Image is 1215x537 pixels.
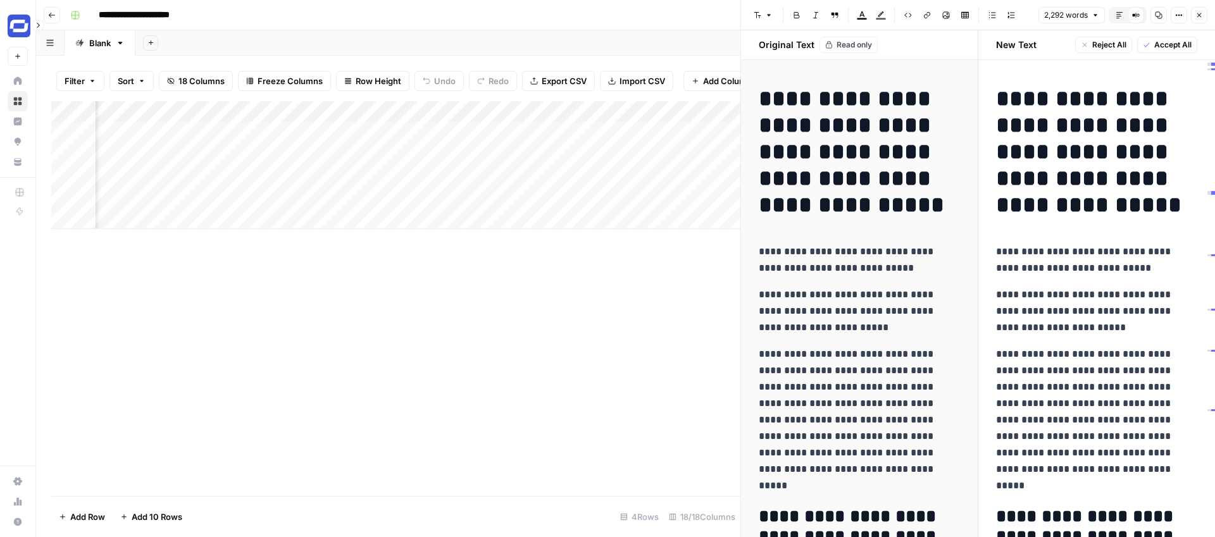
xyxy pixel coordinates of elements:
button: Redo [469,71,517,91]
a: Home [8,71,28,91]
span: Redo [489,75,509,87]
a: Insights [8,111,28,132]
span: Reject All [1092,39,1126,51]
a: Blank [65,30,135,56]
span: Add Row [70,510,105,523]
span: Export CSV [542,75,587,87]
div: 18/18 Columns [664,507,740,527]
span: Filter [65,75,85,87]
img: Synthesia Logo [8,15,30,37]
button: Undo [414,71,464,91]
button: Row Height [336,71,409,91]
span: Add 10 Rows [132,510,182,523]
button: Freeze Columns [238,71,331,91]
button: Workspace: Synthesia [8,10,28,42]
button: 18 Columns [159,71,233,91]
span: Row Height [356,75,401,87]
button: Reject All [1075,37,1132,53]
button: Sort [109,71,154,91]
span: Accept All [1154,39,1192,51]
span: Freeze Columns [258,75,323,87]
span: 18 Columns [178,75,225,87]
span: 2,292 words [1044,9,1088,21]
div: 4 Rows [615,507,664,527]
button: Import CSV [600,71,673,91]
button: Accept All [1137,37,1197,53]
a: Usage [8,491,28,512]
button: Add 10 Rows [113,507,190,527]
h2: New Text [996,39,1037,51]
button: Add Column [683,71,760,91]
div: Blank [89,37,111,49]
button: Help + Support [8,512,28,532]
a: Opportunities [8,132,28,152]
button: 2,292 words [1038,7,1105,23]
span: Undo [434,75,456,87]
span: Import CSV [620,75,665,87]
a: Your Data [8,152,28,172]
span: Read only [837,39,872,51]
span: Add Column [703,75,752,87]
a: Settings [8,471,28,491]
button: Filter [56,71,104,91]
button: Export CSV [522,71,595,91]
h2: Original Text [751,39,814,51]
span: Sort [118,75,134,87]
a: Browse [8,91,28,111]
button: Add Row [51,507,113,527]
